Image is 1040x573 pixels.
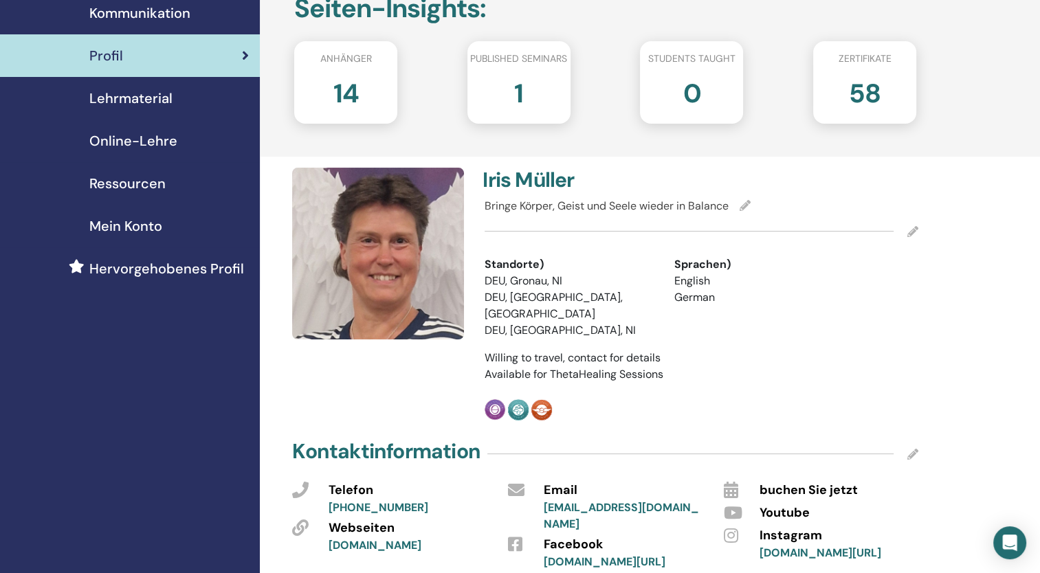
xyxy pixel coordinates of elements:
[89,258,244,279] span: Hervorgehobenes Profil
[760,482,858,499] span: buchen Sie jetzt
[648,52,735,66] span: Students taught
[838,52,891,66] span: Zertifikate
[89,173,166,194] span: Ressourcen
[544,482,577,499] span: Email
[329,538,421,552] a: [DOMAIN_NAME]
[485,289,653,322] li: DEU, [GEOGRAPHIC_DATA], [GEOGRAPHIC_DATA]
[329,482,373,499] span: Telefon
[483,168,693,192] h4: Iris Müller
[544,500,699,531] a: [EMAIL_ADDRESS][DOMAIN_NAME]
[674,256,843,273] div: Sprachen)
[320,52,372,66] span: Anhänger
[89,131,177,151] span: Online-Lehre
[470,52,567,66] span: Published seminars
[485,350,661,365] span: Willing to travel, contact for details
[760,504,810,522] span: Youtube
[485,199,729,213] span: Bringe Körper, Geist und Seele wieder in Balance
[89,216,162,236] span: Mein Konto
[544,536,603,554] span: Facebook
[993,526,1026,559] div: Open Intercom Messenger
[485,256,544,273] span: Standorte)
[485,322,653,339] li: DEU, [GEOGRAPHIC_DATA], NI
[329,500,428,515] a: [PHONE_NUMBER]
[89,3,190,23] span: Kommunikation
[89,45,123,66] span: Profil
[674,289,843,306] li: German
[89,88,173,109] span: Lehrmaterial
[333,71,359,110] h2: 14
[292,439,480,464] h4: Kontaktinformation
[292,168,464,339] img: default.jpg
[514,71,523,110] h2: 1
[674,273,843,289] li: English
[683,71,700,110] h2: 0
[544,554,665,569] a: [DOMAIN_NAME][URL]
[849,71,881,110] h2: 58
[760,527,822,545] span: Instagram
[760,546,881,560] a: [DOMAIN_NAME][URL]
[329,519,395,537] span: Webseiten
[485,273,653,289] li: DEU, Gronau, NI
[485,367,663,381] span: Available for ThetaHealing Sessions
